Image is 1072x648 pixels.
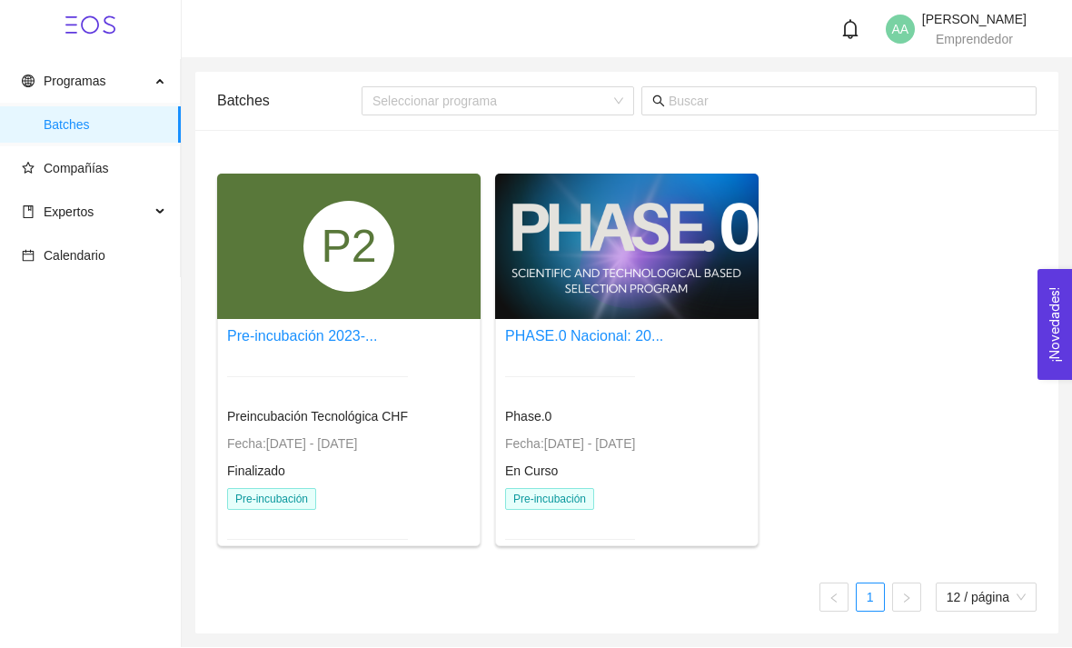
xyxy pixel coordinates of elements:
[669,91,1026,111] input: Buscar
[1037,269,1072,380] button: Open Feedback Widget
[505,436,635,451] span: Fecha: [DATE] - [DATE]
[303,201,394,292] div: P2
[44,204,94,219] span: Expertos
[505,328,663,344] a: PHASE.0 Nacional: 20...
[505,409,551,424] span: Phase.0
[901,593,912,603] span: right
[44,248,105,263] span: Calendario
[44,106,166,143] span: Batches
[217,75,362,126] div: Batches
[819,583,849,612] button: left
[922,12,1027,26] span: [PERSON_NAME]
[856,583,885,612] li: 1
[947,583,1026,611] span: 12 / página
[829,593,839,603] span: left
[227,464,285,478] span: Finalizado
[227,409,408,424] span: Preincubación Tecnológica CHF
[22,205,35,218] span: book
[936,32,1013,46] span: Emprendedor
[892,583,921,612] button: right
[22,162,35,174] span: star
[652,95,665,107] span: search
[227,328,377,344] a: Pre-incubación 2023-...
[892,583,921,612] li: Página siguiente
[227,488,316,510] span: Pre-incubación
[892,15,909,44] span: AA
[22,75,35,87] span: global
[22,249,35,262] span: calendar
[505,464,558,478] span: En Curso
[227,436,357,451] span: Fecha: [DATE] - [DATE]
[505,488,594,510] span: Pre-incubación
[819,583,849,612] li: Página anterior
[44,161,109,175] span: Compañías
[840,19,860,39] span: bell
[44,74,105,88] span: Programas
[936,583,1037,612] div: tamaño de página
[857,583,884,611] a: 1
